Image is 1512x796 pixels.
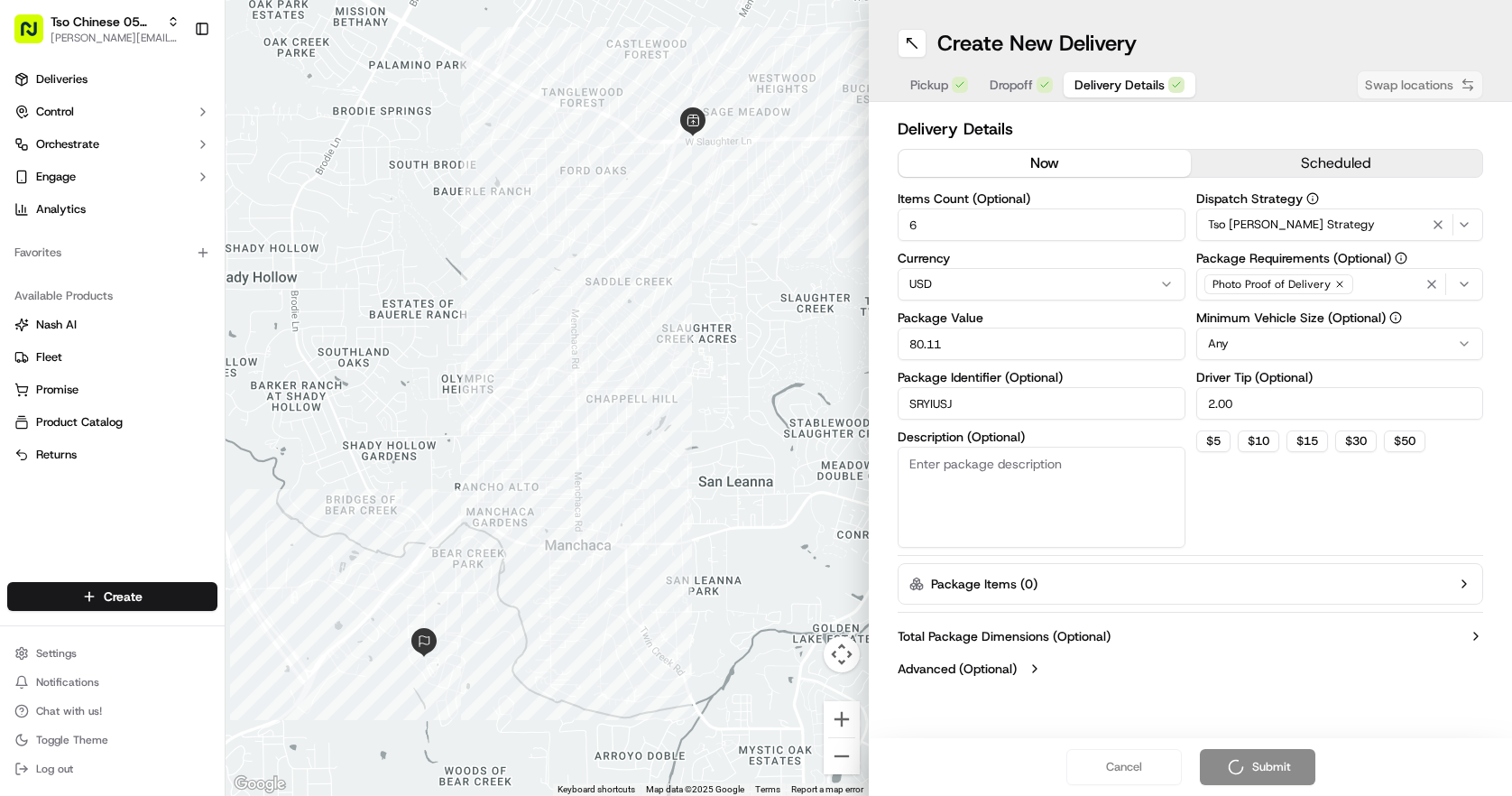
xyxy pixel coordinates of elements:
div: 💻 [152,264,167,278]
button: Package Requirements (Optional) [1395,252,1407,264]
span: Map data ©2025 Google [646,784,744,794]
button: Package Items (0) [898,563,1483,605]
button: Create [7,582,217,611]
button: Notifications [7,670,217,695]
img: Google [230,773,290,796]
input: Enter number of items [898,208,1185,241]
span: Toggle Theme [36,733,108,747]
button: Tso Chinese 05 [PERSON_NAME] [51,13,160,31]
button: Tso [PERSON_NAME] Strategy [1196,208,1484,241]
p: Welcome 👋 [18,72,328,101]
button: Photo Proof of Delivery [1196,268,1484,301]
button: Orchestrate [7,130,217,159]
span: Nash AI [36,317,77,333]
button: Returns [7,440,217,469]
span: Engage [36,169,76,185]
button: Fleet [7,343,217,372]
input: Got a question? Start typing here... [47,116,325,135]
span: Fleet [36,349,62,366]
label: Package Items ( 0 ) [931,575,1037,593]
button: Control [7,97,217,126]
button: Chat with us! [7,699,217,724]
button: Total Package Dimensions (Optional) [898,627,1483,645]
div: Available Products [7,282,217,310]
label: Advanced (Optional) [898,660,1017,678]
button: Minimum Vehicle Size (Optional) [1389,311,1402,324]
span: Tso [PERSON_NAME] Strategy [1208,217,1375,233]
label: Total Package Dimensions (Optional) [898,627,1111,645]
span: Photo Proof of Delivery [1212,277,1331,292]
button: Keyboard shortcuts [558,783,635,796]
a: Analytics [7,195,217,224]
a: Report a map error [791,784,863,794]
div: Start new chat [61,172,296,190]
label: Minimum Vehicle Size (Optional) [1196,311,1484,324]
button: $15 [1286,430,1328,452]
button: Toggle Theme [7,727,217,753]
span: Analytics [36,201,86,218]
a: Promise [14,382,210,398]
a: Deliveries [7,65,217,94]
span: Pickup [910,76,948,94]
label: Package Value [898,311,1185,324]
input: Enter driver tip amount [1196,387,1484,420]
img: Nash [18,18,54,54]
span: Notifications [36,675,99,690]
label: Package Requirements (Optional) [1196,252,1484,264]
span: Returns [36,447,77,463]
button: $50 [1384,430,1425,452]
h1: Create New Delivery [937,29,1137,58]
a: 📗Knowledge Base [11,255,145,287]
button: scheduled [1191,150,1483,177]
label: Description (Optional) [898,430,1185,443]
button: now [899,150,1191,177]
button: Start new chat [307,178,328,199]
span: Pylon [180,306,218,319]
button: Settings [7,641,217,666]
span: Product Catalog [36,414,123,430]
a: Terms (opens in new tab) [755,784,780,794]
span: Promise [36,382,78,398]
button: Zoom in [824,701,860,737]
span: Chat with us! [36,704,102,718]
button: Map camera controls [824,636,860,672]
button: Log out [7,756,217,782]
button: Product Catalog [7,408,217,437]
label: Driver Tip (Optional) [1196,371,1484,384]
span: Knowledge Base [36,262,138,280]
button: Nash AI [7,310,217,339]
button: Zoom out [824,738,860,774]
a: Open this area in Google Maps (opens a new window) [230,773,290,796]
button: $30 [1335,430,1377,452]
label: Items Count (Optional) [898,192,1185,205]
img: 1736555255976-a54dd68f-1ca7-489b-9aae-adbdc363a1c4 [18,172,51,205]
button: [PERSON_NAME][EMAIL_ADDRESS][DOMAIN_NAME] [51,31,180,45]
span: API Documentation [171,262,290,280]
span: Log out [36,762,73,776]
div: Favorites [7,238,217,267]
label: Dispatch Strategy [1196,192,1484,205]
span: Delivery Details [1074,76,1165,94]
a: Product Catalog [14,414,210,430]
a: Fleet [14,349,210,366]
a: Nash AI [14,317,210,333]
span: Orchestrate [36,136,99,153]
span: Create [104,588,143,606]
button: $10 [1238,430,1279,452]
button: Tso Chinese 05 [PERSON_NAME][PERSON_NAME][EMAIL_ADDRESS][DOMAIN_NAME] [7,7,187,51]
button: Dispatch Strategy [1306,192,1319,205]
div: 📗 [18,264,32,278]
input: Enter package identifier [898,387,1185,420]
input: Enter package value [898,328,1185,360]
a: Powered byPylon [127,305,218,319]
div: We're available if you need us! [61,190,228,205]
span: Settings [36,646,77,661]
span: Dropoff [990,76,1033,94]
a: Returns [14,447,210,463]
span: Control [36,104,74,120]
h2: Delivery Details [898,116,1483,142]
button: Advanced (Optional) [898,660,1483,678]
label: Package Identifier (Optional) [898,371,1185,384]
